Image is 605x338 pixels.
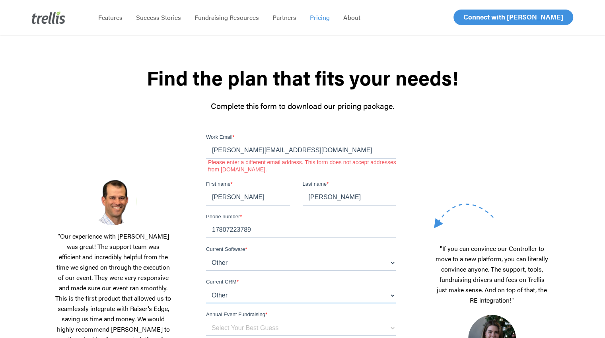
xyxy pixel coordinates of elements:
[303,14,337,21] a: Pricing
[98,13,123,22] span: Features
[136,13,181,22] span: Success Stories
[453,10,573,25] a: Connect with [PERSON_NAME]
[434,243,550,315] p: "If you can convince our Controller to move to a new platform, you can literally convince anyone....
[129,14,188,21] a: Success Stories
[188,14,266,21] a: Fundraising Resources
[195,13,259,22] span: Fundraising Resources
[463,12,563,21] span: Connect with [PERSON_NAME]
[147,63,458,91] strong: Find the plan that fits your needs!
[55,100,550,111] p: Complete this form to download our pricing package.
[266,14,303,21] a: Partners
[89,178,137,225] img: Screenshot-2025-03-18-at-2.39.01%E2%80%AFPM.png
[337,14,367,21] a: About
[91,14,129,21] a: Features
[310,13,330,22] span: Pricing
[32,11,65,24] img: Trellis
[343,13,360,22] span: About
[272,13,296,22] span: Partners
